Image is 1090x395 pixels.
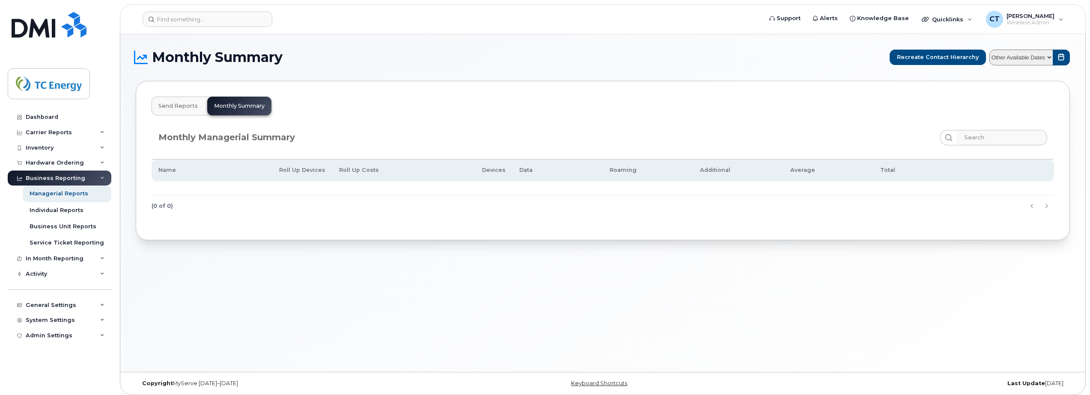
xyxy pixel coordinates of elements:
[152,51,283,64] span: Monthly Summary
[152,200,173,212] span: (0 of 0)
[880,167,895,173] span: Total
[136,380,447,387] div: MyServe [DATE]–[DATE]
[700,167,730,173] span: Additional
[519,167,533,173] span: Data
[571,380,627,386] a: Keyboard Shortcuts
[279,167,325,173] span: Roll Up Devices
[482,167,506,173] span: Devices
[142,380,173,386] strong: Copyright
[610,167,637,173] span: Roaming
[158,103,198,109] span: Send Reports
[890,50,986,65] button: Recreate Contact Hierarchy
[956,130,1047,145] input: Search
[790,167,815,173] span: Average
[158,167,176,173] span: Name
[158,131,295,144] div: Monthly Managerial Summary
[152,97,204,115] a: Send Reports
[1007,380,1045,386] strong: Last Update
[759,380,1070,387] div: [DATE]
[208,97,271,115] a: Monthly Summary
[339,167,379,173] span: Roll Up Costs
[1053,358,1084,389] iframe: Messenger Launcher
[897,53,979,61] span: Recreate Contact Hierarchy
